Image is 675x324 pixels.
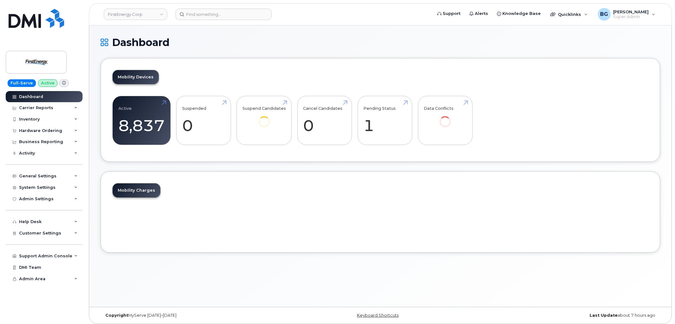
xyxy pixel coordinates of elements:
[182,100,225,142] a: Suspended 0
[357,313,399,318] a: Keyboard Shortcuts
[424,100,467,136] a: Data Conflicts
[118,100,165,142] a: Active 8,837
[105,313,128,318] strong: Copyright
[590,313,618,318] strong: Last Update
[242,100,286,136] a: Suspend Candidates
[101,313,287,318] div: MyServe [DATE]–[DATE]
[113,183,160,197] a: Mobility Charges
[363,100,406,142] a: Pending Status 1
[303,100,346,142] a: Cancel Candidates 0
[101,37,660,48] h1: Dashboard
[113,70,159,84] a: Mobility Devices
[473,313,660,318] div: about 7 hours ago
